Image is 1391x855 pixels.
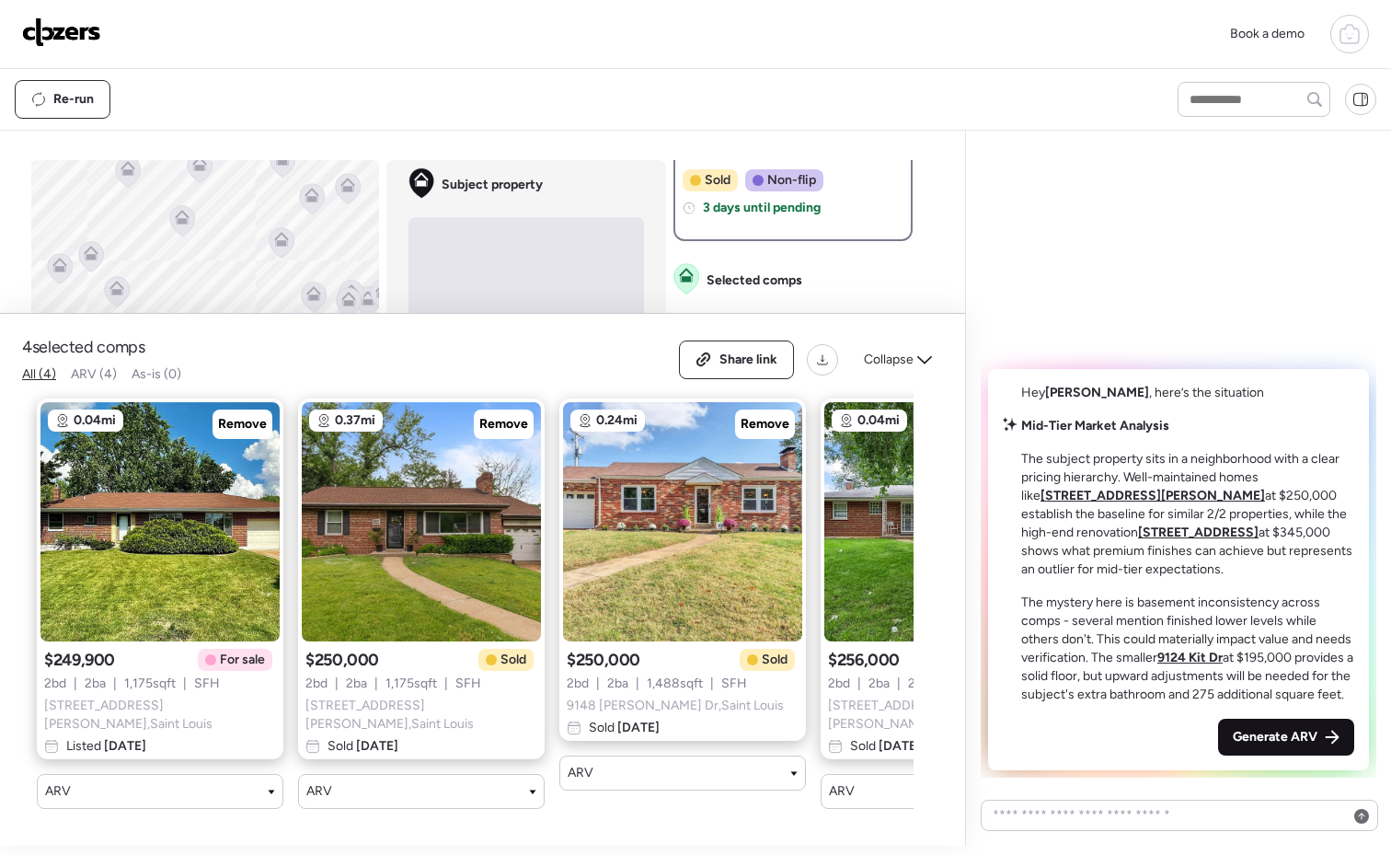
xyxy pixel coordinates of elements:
[335,411,375,430] span: 0.37mi
[1233,728,1317,746] span: Generate ARV
[85,675,106,693] span: 2 ba
[500,651,526,669] span: Sold
[101,738,146,754] span: [DATE]
[335,675,339,693] span: |
[876,738,921,754] span: [DATE]
[53,90,94,109] span: Re-run
[1157,650,1223,665] a: 9124 Kit Dr
[567,675,589,693] span: 2 bd
[636,675,639,693] span: |
[346,675,367,693] span: 2 ba
[44,649,115,671] span: $249,900
[305,675,328,693] span: 2 bd
[864,351,914,369] span: Collapse
[850,737,921,756] span: Sold
[71,366,117,382] span: ARV (4)
[218,415,267,433] span: Remove
[74,675,77,693] span: |
[567,697,784,715] span: 9148 [PERSON_NAME] Dr , Saint Louis
[220,651,265,669] span: For sale
[444,675,448,693] span: |
[183,675,187,693] span: |
[828,697,1060,734] span: [STREET_ADDRESS][PERSON_NAME] , Saint Louis
[113,675,117,693] span: |
[589,719,660,737] span: Sold
[1021,385,1264,400] span: Hey , here’s the situation
[596,411,638,430] span: 0.24mi
[1021,418,1169,433] strong: Mid-Tier Market Analysis
[741,415,789,433] span: Remove
[22,366,56,382] span: All (4)
[828,649,900,671] span: $256,000
[44,675,66,693] span: 2 bd
[703,199,821,217] span: 3 days until pending
[132,366,181,382] span: As-is (0)
[74,411,116,430] span: 0.04mi
[66,737,146,756] span: Listed
[908,675,964,693] span: 2,350 sqft
[1045,385,1149,400] span: [PERSON_NAME]
[1230,26,1305,41] span: Book a demo
[374,675,378,693] span: |
[45,782,71,801] span: ARV
[829,782,855,801] span: ARV
[385,675,437,693] span: 1,175 sqft
[607,675,628,693] span: 2 ba
[647,675,703,693] span: 1,488 sqft
[868,675,890,693] span: 2 ba
[353,738,398,754] span: [DATE]
[568,764,593,782] span: ARV
[305,649,379,671] span: $250,000
[828,675,850,693] span: 2 bd
[124,675,176,693] span: 1,175 sqft
[857,411,900,430] span: 0.04mi
[721,675,747,693] span: SFH
[22,17,101,47] img: Logo
[442,176,543,194] span: Subject property
[767,171,816,190] span: Non-flip
[707,272,802,290] span: Selected comps
[719,351,777,369] span: Share link
[897,675,901,693] span: |
[306,782,332,801] span: ARV
[705,171,730,190] span: Sold
[455,675,481,693] span: SFH
[710,675,714,693] span: |
[1021,594,1354,704] p: The mystery here is basement inconsistency across comps - several mention finished lower levels w...
[615,720,660,735] span: [DATE]
[194,675,220,693] span: SFH
[22,336,145,358] span: 4 selected comps
[1138,525,1259,540] a: [STREET_ADDRESS]
[328,737,398,756] span: Sold
[305,697,537,734] span: [STREET_ADDRESS][PERSON_NAME] , Saint Louis
[1021,450,1354,579] p: The subject property sits in a neighborhood with a clear pricing hierarchy. Well-maintained homes...
[762,651,787,669] span: Sold
[596,675,600,693] span: |
[857,675,861,693] span: |
[1040,488,1265,503] a: [STREET_ADDRESS][PERSON_NAME]
[567,649,640,671] span: $250,000
[44,697,276,734] span: [STREET_ADDRESS][PERSON_NAME] , Saint Louis
[479,415,528,433] span: Remove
